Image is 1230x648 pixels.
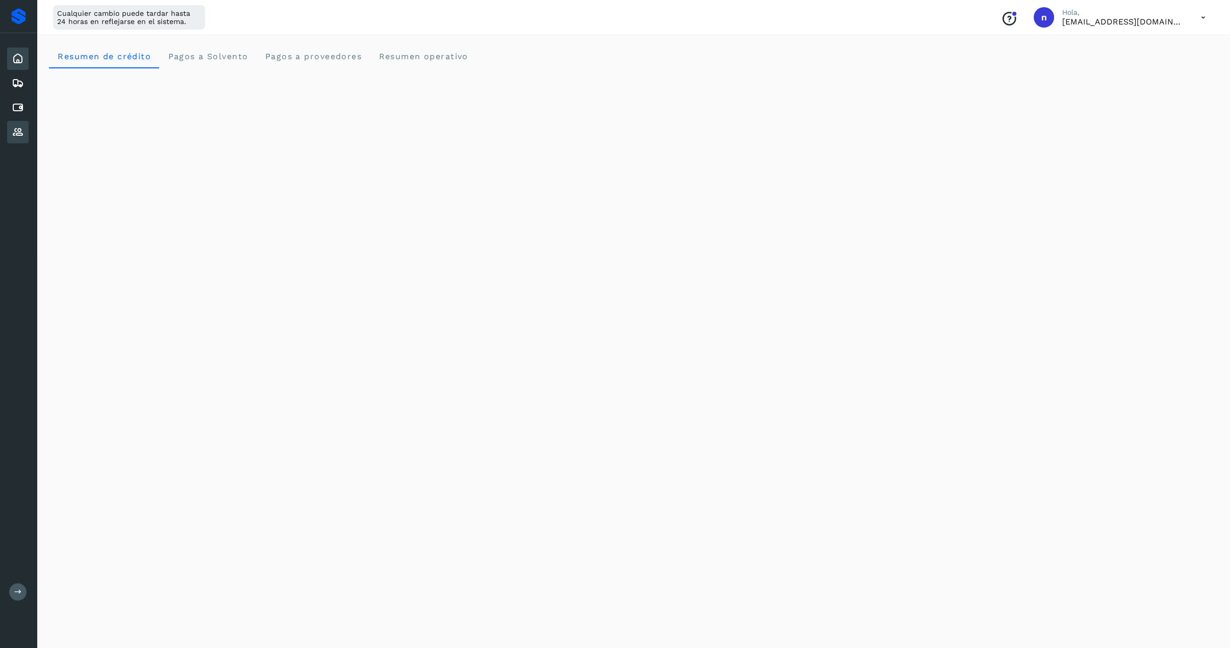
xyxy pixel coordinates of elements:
[7,72,29,94] div: Embarques
[264,52,362,61] span: Pagos a proveedores
[7,96,29,119] div: Cuentas por pagar
[7,121,29,143] div: Proveedores
[167,52,248,61] span: Pagos a Solvento
[53,5,205,30] div: Cualquier cambio puede tardar hasta 24 horas en reflejarse en el sistema.
[1062,17,1185,27] p: niagara+prod@solvento.mx
[57,52,151,61] span: Resumen de crédito
[1062,8,1185,17] p: Hola,
[7,47,29,70] div: Inicio
[378,52,468,61] span: Resumen operativo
